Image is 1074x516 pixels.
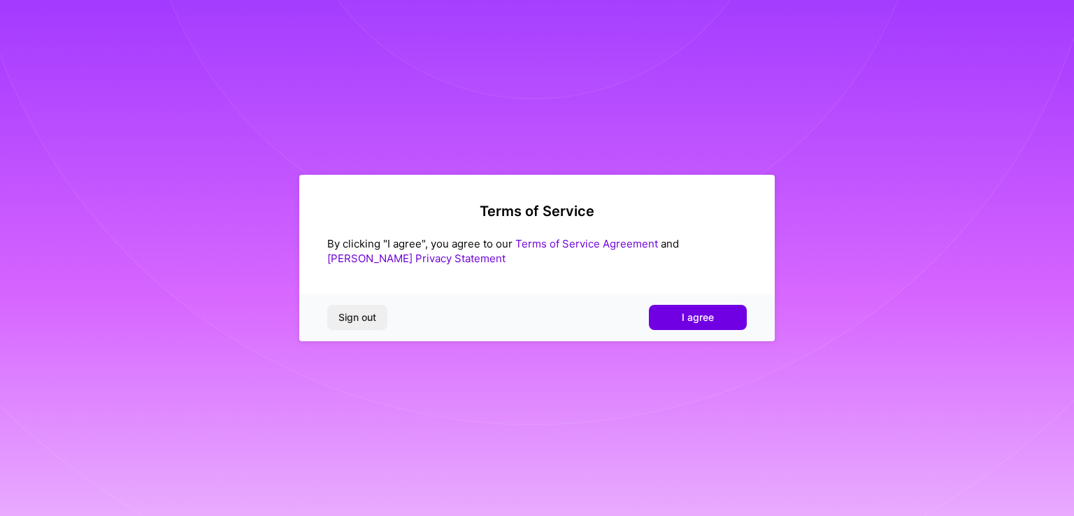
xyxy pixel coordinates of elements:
h2: Terms of Service [327,203,747,220]
button: Sign out [327,305,387,330]
a: Terms of Service Agreement [515,237,658,250]
span: Sign out [338,310,376,324]
a: [PERSON_NAME] Privacy Statement [327,252,506,265]
span: I agree [682,310,714,324]
button: I agree [649,305,747,330]
div: By clicking "I agree", you agree to our and [327,236,747,266]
